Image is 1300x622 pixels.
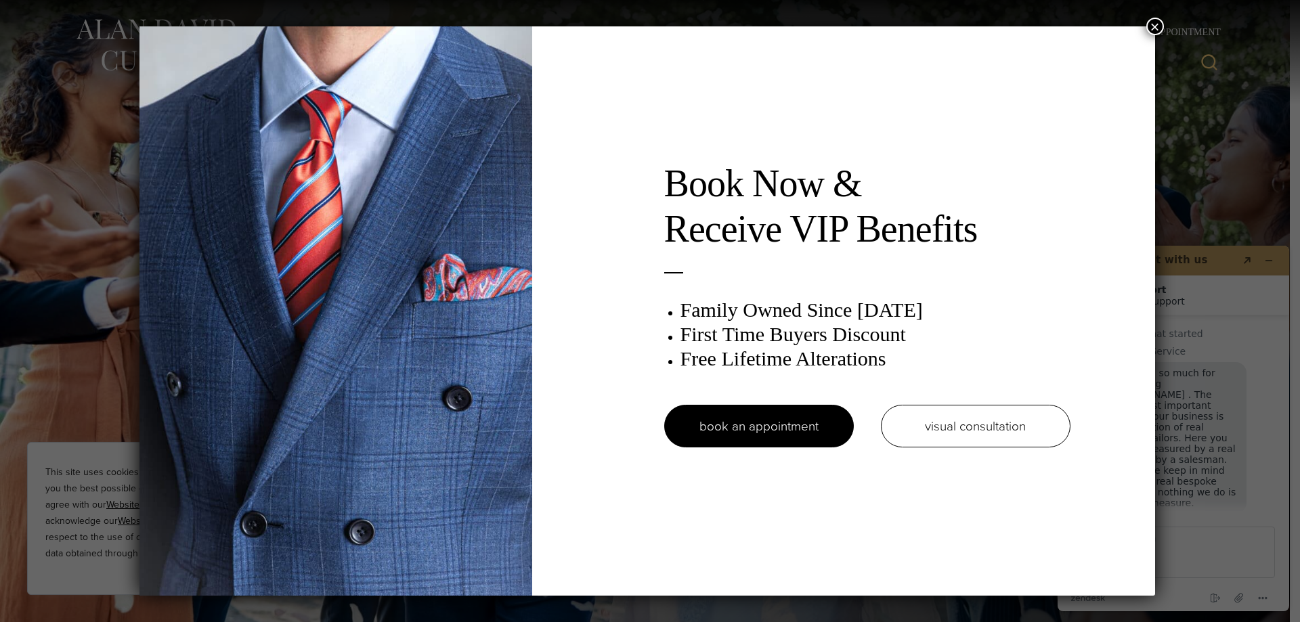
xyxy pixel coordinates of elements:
[680,298,1070,322] h3: Family Owned Since [DATE]
[60,133,192,273] span: Thank you so much for considering [PERSON_NAME] . The single most important aspect of our busines...
[181,355,203,372] button: Attach file
[58,18,190,33] h1: Chat with us
[190,16,211,35] button: Popout
[881,405,1070,447] a: visual consultation
[30,9,58,22] span: Chat
[211,16,233,35] button: Minimize widget
[205,355,227,372] button: Menu
[664,405,854,447] a: book an appointment
[1146,18,1164,35] button: Close
[51,61,232,72] div: Customer Support
[51,49,232,60] h2: Live Support
[680,322,1070,347] h3: First Time Buyers Discount
[158,355,179,372] button: End chat
[664,161,1070,252] h2: Book Now & Receive VIP Benefits
[55,111,229,122] div: Customer Service
[24,93,229,104] div: Chat started
[680,347,1070,371] h3: Free Lifetime Alterations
